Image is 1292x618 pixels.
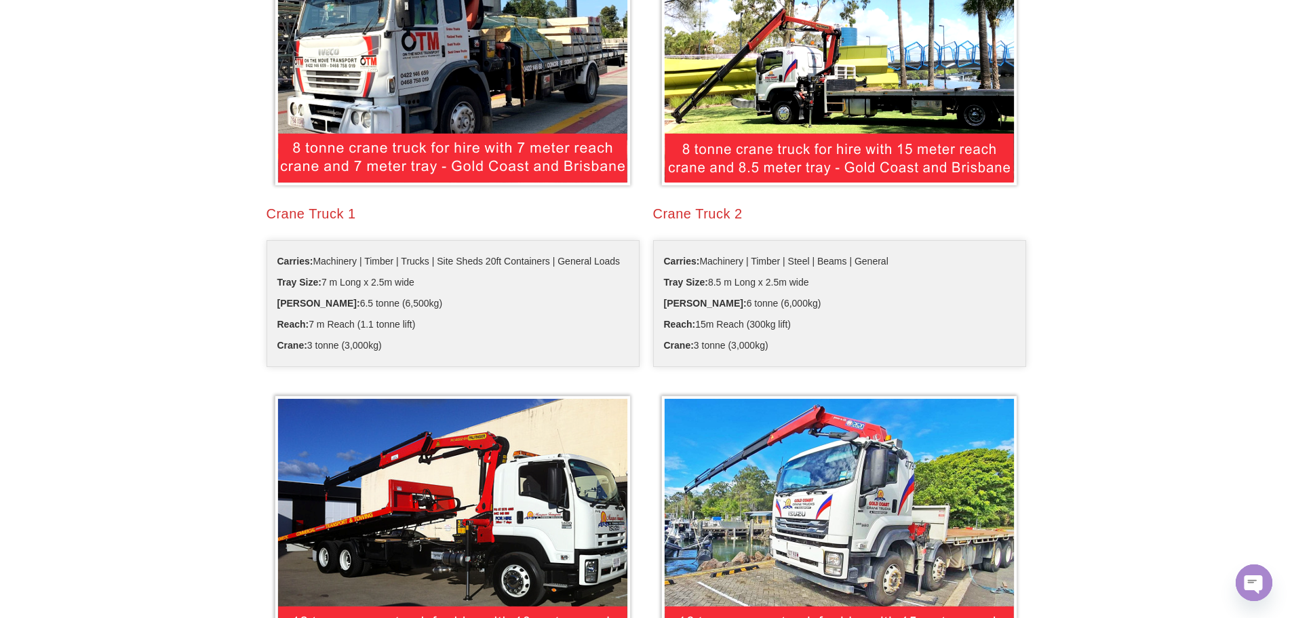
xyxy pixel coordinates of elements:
b: Carries: [277,256,313,267]
b: Crane: [664,340,694,351]
b: [PERSON_NAME]: [277,298,360,309]
span: 8.5 m Long x 2.5m wide [664,272,809,293]
span: 15m Reach (300kg lift) [664,314,791,335]
span: 6.5 tonne (6,500kg) [277,293,443,314]
span: 3 tonne (3,000kg) [277,335,382,356]
span: 7 m Long x 2.5m wide [277,272,414,293]
b: Tray Size: [277,277,321,288]
span: 3 tonne (3,000kg) [664,335,768,356]
b: Tray Size: [664,277,708,288]
span: 6 tonne (6,000kg) [664,293,821,314]
b: Reach: [664,319,696,330]
span: 7 m Reach (1.1 tonne lift) [277,314,416,335]
span: Machinery | Timber | Trucks | Site Sheds 20ft Containers | General Loads [277,251,621,272]
b: Crane: [277,340,307,351]
span: Machinery | Timber | Steel | Beams | General [664,251,888,272]
b: [PERSON_NAME]: [664,298,747,309]
div: Crane Truck 2 [653,204,1026,223]
b: Reach: [277,319,309,330]
b: Carries: [664,256,700,267]
h2: Crane Truck 1 [267,204,640,223]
